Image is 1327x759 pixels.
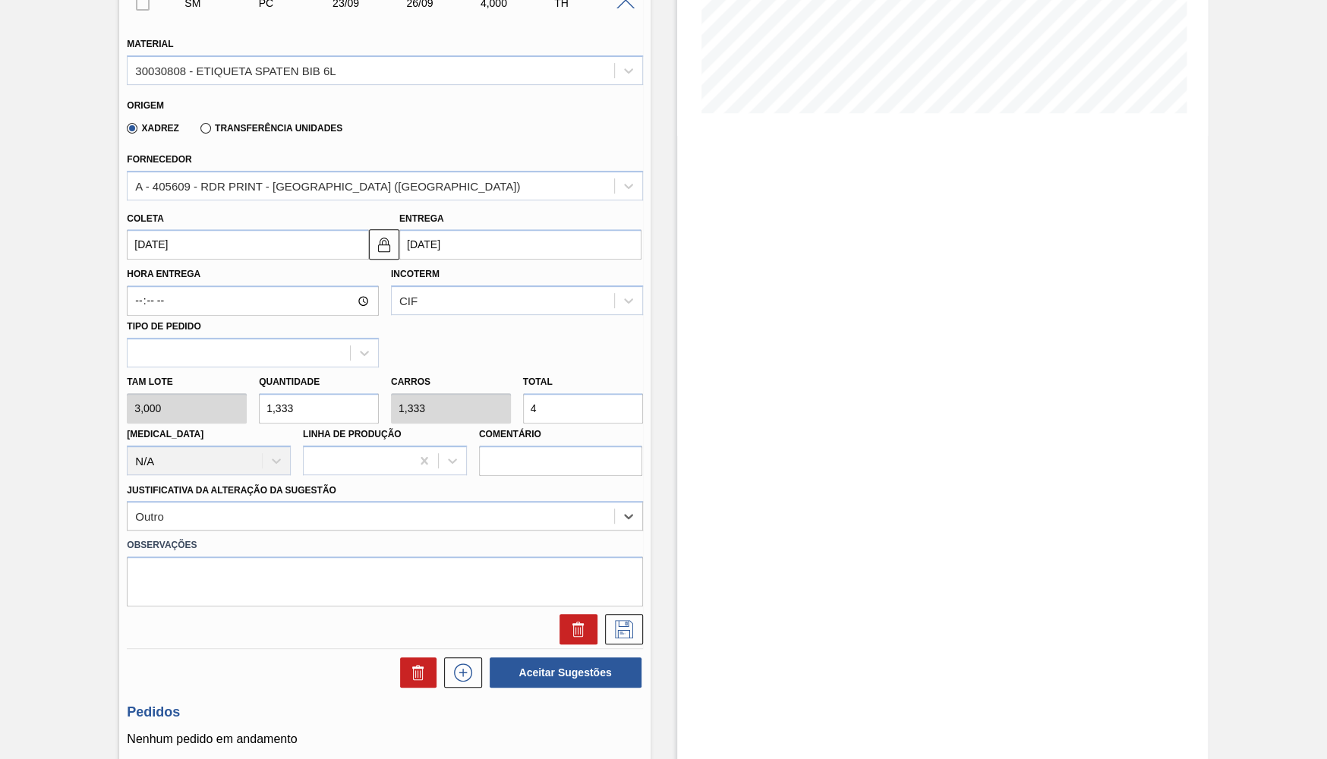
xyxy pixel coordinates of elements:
label: Carros [391,376,430,387]
label: Entrega [399,213,444,224]
label: Comentário [479,424,643,446]
div: Outro [135,510,164,523]
div: Nova sugestão [437,657,482,688]
input: dd/mm/yyyy [127,229,369,260]
label: Justificativa da Alteração da Sugestão [127,485,336,496]
label: Linha de Produção [303,429,402,439]
label: Tam lote [127,371,247,393]
div: Aceitar Sugestões [482,656,643,689]
label: Origem [127,100,164,111]
button: locked [369,229,399,260]
label: Quantidade [259,376,320,387]
button: Aceitar Sugestões [490,657,641,688]
label: Hora Entrega [127,263,379,285]
div: A - 405609 - RDR PRINT - [GEOGRAPHIC_DATA] ([GEOGRAPHIC_DATA]) [135,179,520,192]
div: CIF [399,294,418,307]
input: dd/mm/yyyy [399,229,641,260]
p: Nenhum pedido em andamento [127,732,642,746]
label: Transferência Unidades [200,123,342,134]
div: Excluir Sugestão [552,614,597,644]
img: locked [375,235,393,254]
div: Excluir Sugestões [392,657,437,688]
h3: Pedidos [127,704,642,720]
div: 30030808 - ETIQUETA SPATEN BIB 6L [135,64,336,77]
label: Xadrez [127,123,179,134]
label: Tipo de pedido [127,321,200,332]
label: Incoterm [391,269,440,279]
label: Fornecedor [127,154,191,165]
label: Coleta [127,213,163,224]
label: Total [523,376,553,387]
label: Observações [127,534,642,556]
label: [MEDICAL_DATA] [127,429,203,439]
label: Material [127,39,173,49]
div: Salvar Sugestão [597,614,643,644]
